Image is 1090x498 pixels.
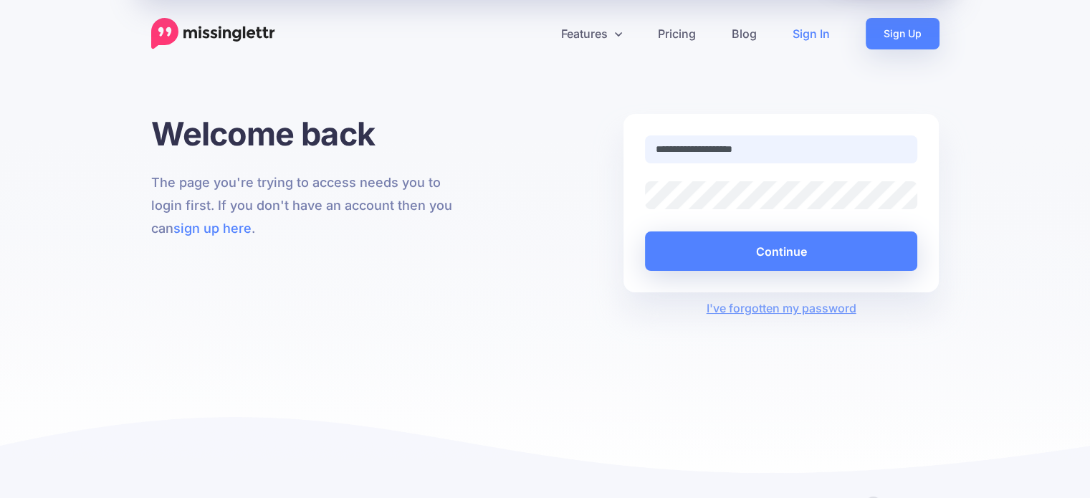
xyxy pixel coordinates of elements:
[173,221,252,236] a: sign up here
[714,18,775,49] a: Blog
[151,114,467,153] h1: Welcome back
[775,18,848,49] a: Sign In
[543,18,640,49] a: Features
[866,18,940,49] a: Sign Up
[707,301,856,315] a: I've forgotten my password
[151,171,467,240] p: The page you're trying to access needs you to login first. If you don't have an account then you ...
[645,231,918,271] button: Continue
[640,18,714,49] a: Pricing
